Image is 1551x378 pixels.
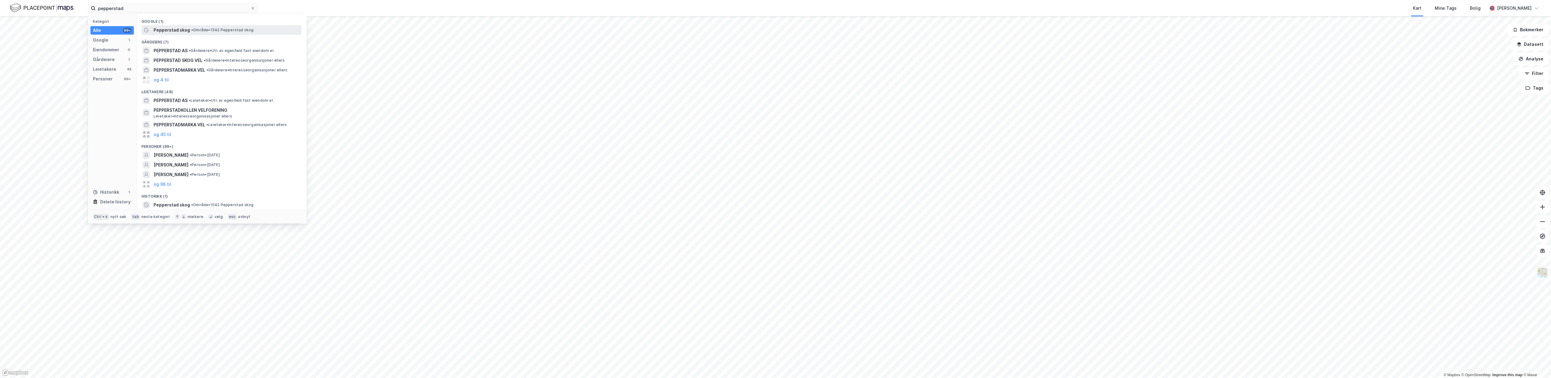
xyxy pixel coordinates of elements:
div: Leietakere (48) [137,85,307,96]
a: OpenStreetMap [1461,373,1491,377]
div: Gårdeiere [93,56,115,63]
span: Leietaker • Interesseorganisasjoner ellers [154,114,232,119]
div: nytt søk [110,214,127,219]
div: 0 [127,47,131,52]
span: Leietaker • Utl. av egen/leid fast eiendom el. [189,98,274,103]
span: Gårdeiere • Interesseorganisasjoner ellers [206,68,287,73]
span: • [190,172,192,177]
span: • [189,48,191,53]
div: Personer [93,75,113,83]
span: • [189,98,191,103]
div: 7 [127,57,131,62]
a: Mapbox homepage [2,369,29,376]
div: Historikk (1) [137,189,307,200]
button: og 45 til [154,131,171,138]
div: Kategori [93,19,134,24]
div: Ctrl + k [93,214,109,220]
div: Bolig [1470,5,1481,12]
button: Analyse [1513,53,1549,65]
img: Z [1537,267,1548,278]
div: avbryt [238,214,250,219]
span: Område • 1542 Pepperstad skog [191,28,254,32]
a: Mapbox [1444,373,1460,377]
button: og 4 til [154,76,169,83]
span: • [191,203,193,207]
div: Google [93,36,108,44]
span: [PERSON_NAME] [154,161,188,169]
span: PEPPERSTADMARKA VEL [154,121,205,128]
span: Område • 1542 Pepperstad skog [191,203,254,207]
div: Google (1) [137,14,307,25]
span: • [206,122,208,127]
span: PEPPERSTADMARKA VEL [154,66,205,74]
div: velg [215,214,223,219]
span: Leietaker • Interesseorganisasjoner ellers [206,122,287,127]
div: 99+ [123,77,131,81]
div: Leietakere [93,66,116,73]
div: neste kategori [141,214,170,219]
span: • [191,28,193,32]
span: PEPPERSTAD AS [154,97,188,104]
button: Filter [1519,67,1549,80]
div: esc [228,214,237,220]
img: logo.f888ab2527a4732fd821a326f86c7f29.svg [10,3,73,13]
span: • [190,162,192,167]
div: Historikk [93,189,119,196]
div: Mine Tags [1435,5,1457,12]
div: Personer (99+) [137,139,307,150]
span: Pepperstad skog [154,26,190,34]
div: Delete history [100,198,131,206]
button: Datasett [1512,38,1549,50]
span: PEPPERSTADKOLLEN VELFORENING [154,107,299,114]
span: • [206,68,208,72]
button: og 96 til [154,181,171,188]
span: Person • [DATE] [190,172,220,177]
span: Pepperstad skog [154,201,190,209]
span: Gårdeiere • Utl. av egen/leid fast eiendom el. [189,48,274,53]
span: Person • [DATE] [190,162,220,167]
div: Gårdeiere (7) [137,35,307,46]
span: PEPPERSTAD SKOG VEL [154,57,202,64]
input: Søk på adresse, matrikkel, gårdeiere, leietakere eller personer [96,4,250,13]
div: tab [131,214,140,220]
div: Kontrollprogram for chat [1521,349,1551,378]
div: markere [188,214,203,219]
div: Kart [1413,5,1421,12]
div: Eiendommer [93,46,119,53]
div: 99+ [123,28,131,33]
button: Bokmerker [1508,24,1549,36]
span: [PERSON_NAME] [154,152,188,159]
span: • [190,153,192,157]
span: [PERSON_NAME] [154,171,188,178]
iframe: Chat Widget [1521,349,1551,378]
span: Person • [DATE] [190,153,220,158]
span: PEPPERSTAD AS [154,47,188,54]
div: 1 [127,38,131,43]
div: Alle [93,27,101,34]
span: • [204,58,205,63]
a: Improve this map [1492,373,1522,377]
div: 48 [127,67,131,72]
span: Gårdeiere • Interesseorganisasjoner ellers [204,58,285,63]
div: 1 [127,190,131,195]
button: Tags [1520,82,1549,94]
div: [PERSON_NAME] [1497,5,1532,12]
